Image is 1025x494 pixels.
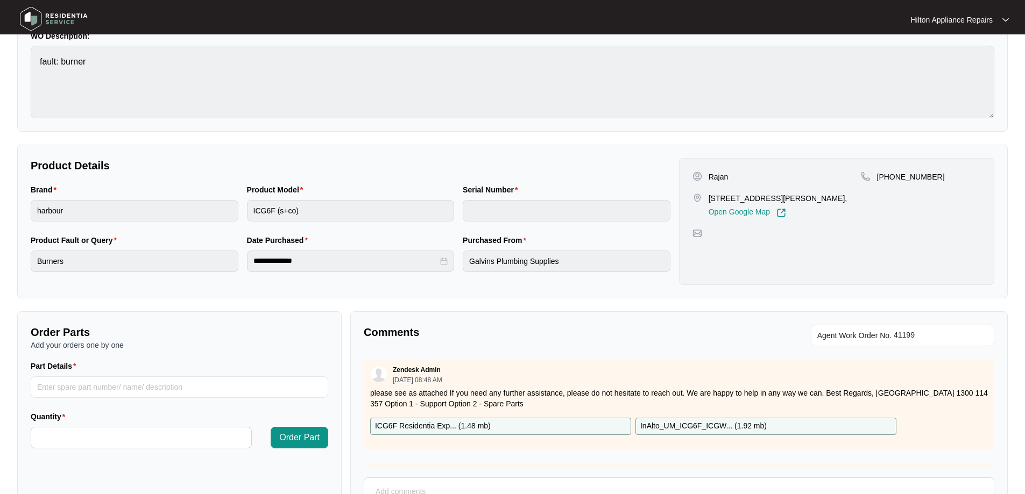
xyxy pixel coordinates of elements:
[31,340,328,350] p: Add your orders one by one
[375,420,491,432] p: ICG6F Residentia Exp... ( 1.48 mb )
[393,377,442,383] p: [DATE] 08:48 AM
[16,3,91,35] img: residentia service logo
[709,193,847,204] p: [STREET_ADDRESS][PERSON_NAME],
[31,235,121,246] label: Product Fault or Query
[692,193,702,203] img: map-pin
[463,200,670,221] input: Serial Number
[894,329,988,342] input: Add Agent Work Order No.
[271,427,328,448] button: Order Part
[31,250,238,272] input: Product Fault or Query
[31,200,238,221] input: Brand
[1002,17,1009,23] img: dropdown arrow
[31,184,61,195] label: Brand
[709,171,729,182] p: Rajan
[463,235,531,246] label: Purchased From
[247,200,455,221] input: Product Model
[640,420,767,432] p: InAlto_UM_ICG6F_ICGW... ( 1.92 mb )
[31,325,328,340] p: Order Parts
[910,15,993,25] p: Hilton Appliance Repairs
[31,361,81,371] label: Part Details
[31,376,328,398] input: Part Details
[393,366,441,374] p: Zendesk Admin
[463,250,670,272] input: Purchased From
[877,173,945,181] span: [PHONE_NUMBER]
[709,208,786,218] a: Open Google Map
[364,325,671,340] p: Comments
[31,158,670,173] p: Product Details
[817,329,892,342] span: Agent Work Order No.
[253,255,439,267] input: Date Purchased
[370,388,988,409] p: please see as attached If you need any further assistance, please do not hesitate to reach out. W...
[692,228,702,238] img: map-pin
[247,184,308,195] label: Product Model
[463,184,522,195] label: Serial Number
[31,427,251,448] input: Quantity
[279,431,320,444] span: Order Part
[247,235,312,246] label: Date Purchased
[692,171,702,181] img: user-pin
[861,171,871,181] img: map-pin
[31,46,994,118] textarea: fault: burner
[31,411,69,422] label: Quantity
[776,208,786,218] img: Link-External
[371,366,387,382] img: user.svg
